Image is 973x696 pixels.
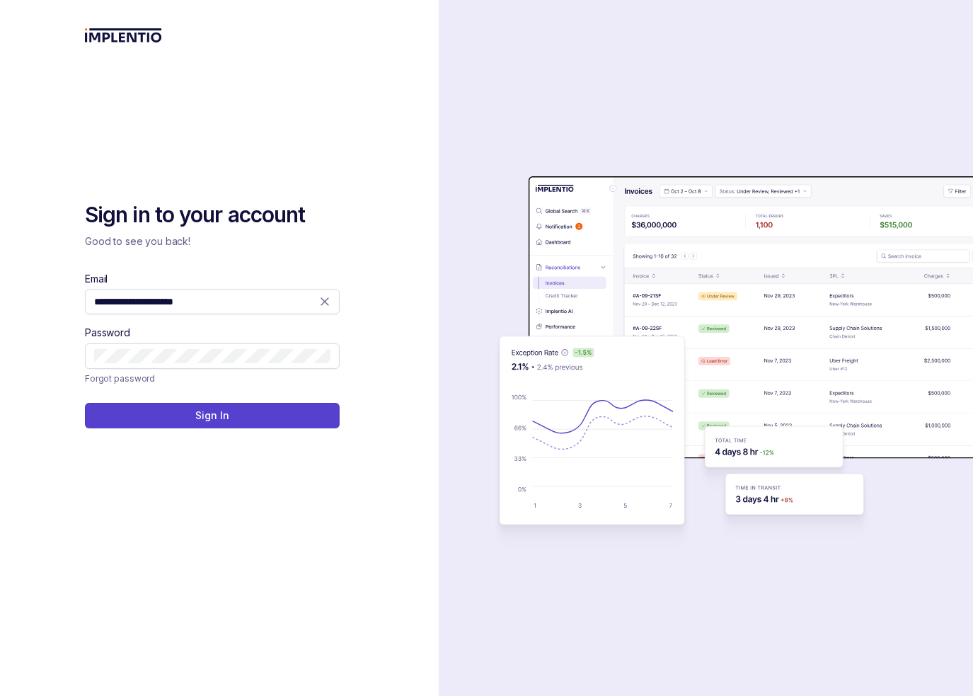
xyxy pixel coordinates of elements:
[85,403,340,428] button: Sign In
[85,372,155,386] p: Forgot password
[85,372,155,386] a: Link Forgot password
[85,201,340,229] h2: Sign in to your account
[85,326,130,340] label: Password
[85,28,162,42] img: logo
[85,272,108,286] label: Email
[195,409,229,423] p: Sign In
[85,234,340,249] p: Good to see you back!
